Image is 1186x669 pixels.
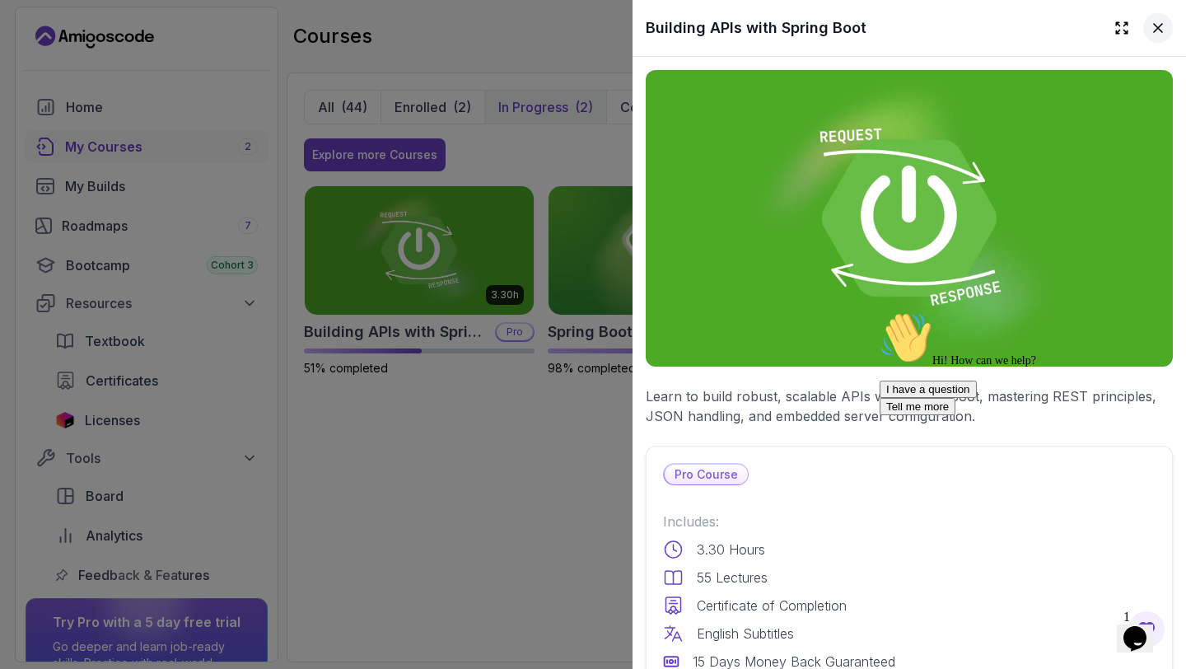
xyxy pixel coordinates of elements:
div: 👋Hi! How can we help?I have a questionTell me more [7,7,303,110]
p: 55 Lectures [697,568,768,587]
button: Tell me more [7,93,82,110]
p: English Subtitles [697,624,794,643]
img: building-apis-with-spring-boot_thumbnail [646,70,1173,367]
img: :wave: [7,7,59,59]
iframe: chat widget [873,305,1170,595]
iframe: chat widget [1117,603,1170,653]
h2: Building APIs with Spring Boot [646,16,866,40]
p: Certificate of Completion [697,596,847,615]
button: I have a question [7,76,104,93]
button: Expand drawer [1107,13,1137,43]
span: Hi! How can we help? [7,49,163,62]
p: 3.30 Hours [697,540,765,559]
p: Includes: [663,512,1156,531]
p: Learn to build robust, scalable APIs with Spring Boot, mastering REST principles, JSON handling, ... [646,386,1173,426]
p: Pro Course [665,465,748,484]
